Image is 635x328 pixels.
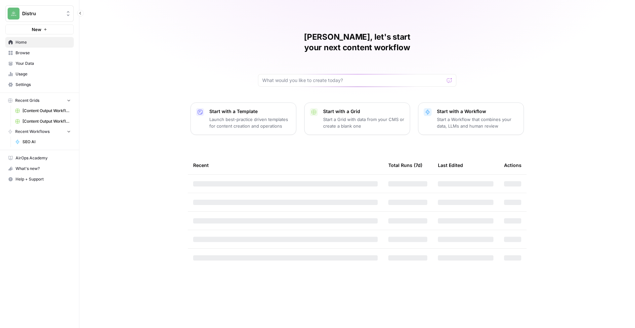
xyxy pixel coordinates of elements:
span: [Content Output Workflows] Webflow - Blog Posts [22,108,71,114]
a: Usage [5,69,74,79]
span: Your Data [16,61,71,66]
a: AirOps Academy [5,153,74,163]
button: New [5,24,74,34]
a: [Content Output Workflows] Webflow - Blog Posts [12,105,74,116]
button: Workspace: Distru [5,5,74,22]
span: Distru [22,10,62,17]
p: Start with a Template [209,108,291,115]
span: Home [16,39,71,45]
div: What's new? [6,164,73,174]
a: Browse [5,48,74,58]
button: Recent Workflows [5,127,74,137]
a: Home [5,37,74,48]
h1: [PERSON_NAME], let's start your next content workflow [258,32,456,53]
p: Start a Workflow that combines your data, LLMs and human review [437,116,518,129]
button: What's new? [5,163,74,174]
input: What would you like to create today? [262,77,444,84]
a: Settings [5,79,74,90]
span: Usage [16,71,71,77]
a: Your Data [5,58,74,69]
p: Start with a Grid [323,108,404,115]
span: [Content Output Workflows] Start with Content Brief [22,118,71,124]
button: Start with a GridStart a Grid with data from your CMS or create a blank one [304,102,410,135]
span: Recent Workflows [15,129,50,135]
div: Total Runs (7d) [388,156,422,174]
div: Last Edited [438,156,463,174]
div: Actions [504,156,522,174]
button: Start with a TemplateLaunch best-practice driven templates for content creation and operations [190,102,296,135]
span: SEO AI [22,139,71,145]
a: SEO AI [12,137,74,147]
span: Help + Support [16,176,71,182]
span: Recent Grids [15,98,39,103]
div: Recent [193,156,378,174]
img: Distru Logo [8,8,20,20]
button: Start with a WorkflowStart a Workflow that combines your data, LLMs and human review [418,102,524,135]
span: Settings [16,82,71,88]
span: AirOps Academy [16,155,71,161]
button: Recent Grids [5,96,74,105]
button: Help + Support [5,174,74,184]
p: Start a Grid with data from your CMS or create a blank one [323,116,404,129]
a: [Content Output Workflows] Start with Content Brief [12,116,74,127]
p: Start with a Workflow [437,108,518,115]
span: Browse [16,50,71,56]
p: Launch best-practice driven templates for content creation and operations [209,116,291,129]
span: New [32,26,41,33]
